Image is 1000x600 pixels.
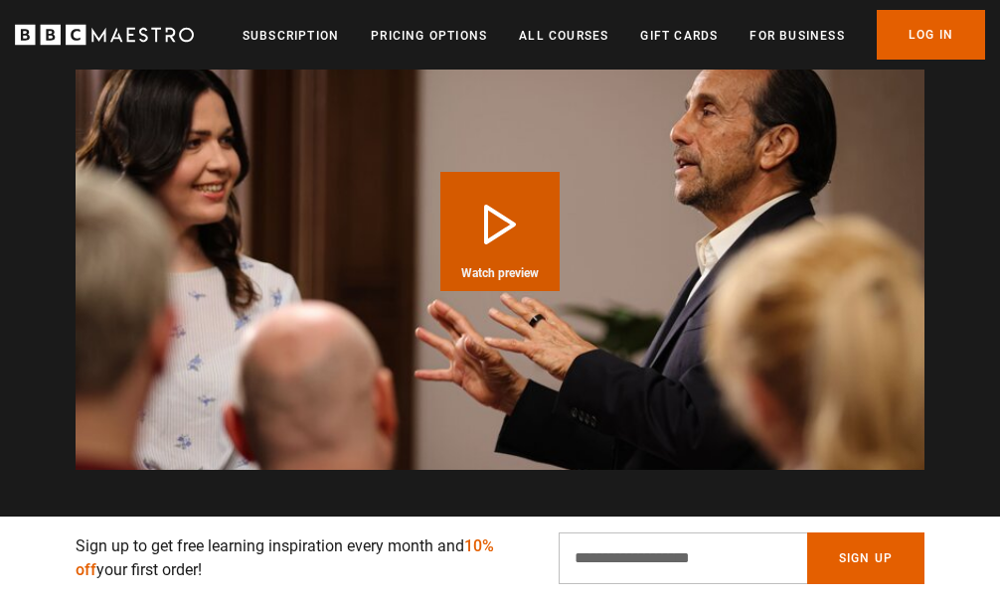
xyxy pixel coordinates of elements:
a: Pricing Options [371,26,487,46]
a: For business [750,26,844,46]
p: Sign up to get free learning inspiration every month and your first order! [76,534,535,582]
span: Watch preview [461,267,539,279]
svg: BBC Maestro [15,20,194,50]
a: All Courses [519,26,608,46]
button: Sign Up [807,532,924,584]
a: Subscription [243,26,339,46]
button: Play Course overview for Public Speaking and Communication with Richard Greene [440,172,560,291]
nav: Primary [243,10,985,60]
a: Gift Cards [640,26,718,46]
a: Log In [877,10,985,60]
